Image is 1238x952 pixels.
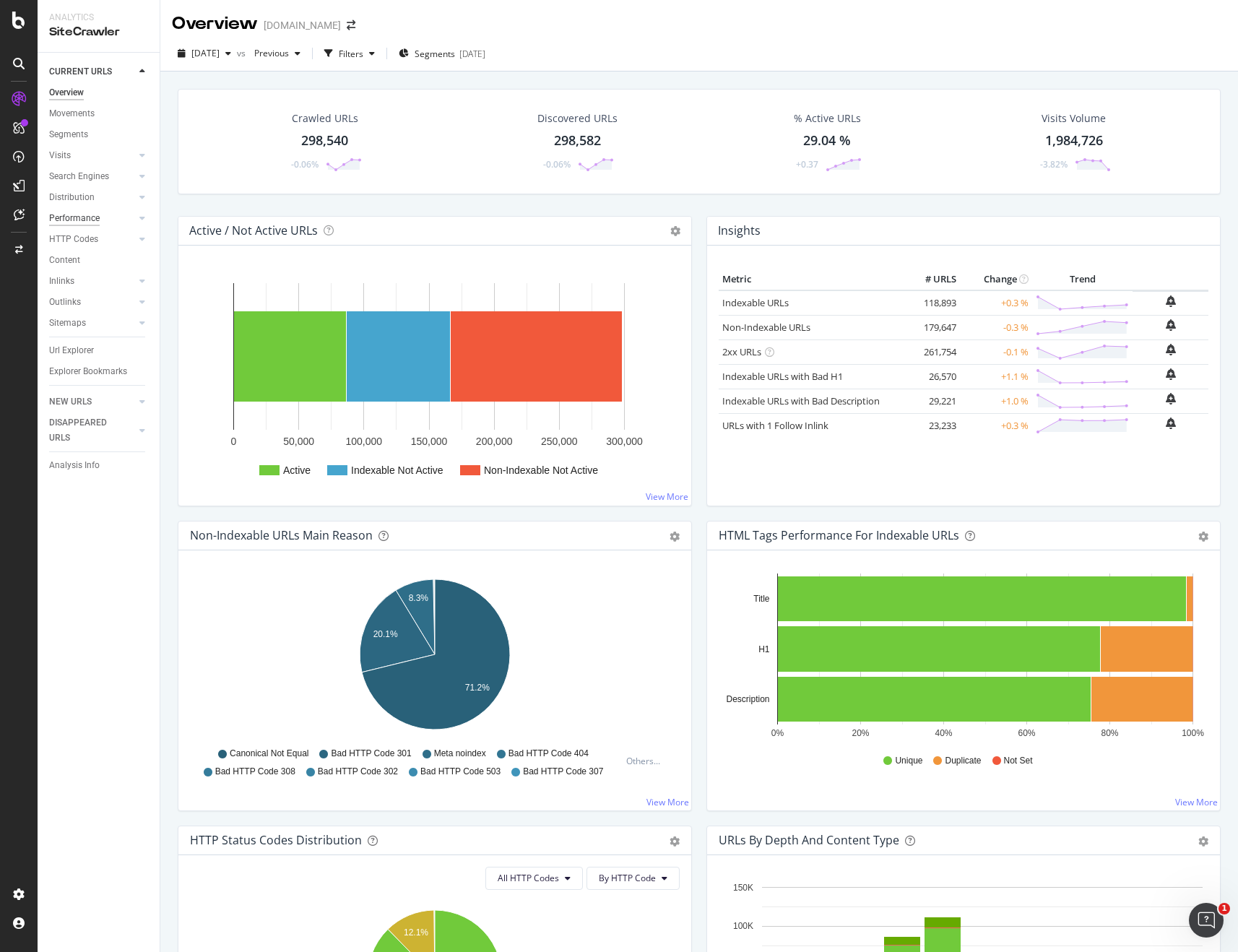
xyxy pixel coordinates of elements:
[902,339,960,364] td: 261,754
[459,48,485,60] div: [DATE]
[646,490,688,503] a: View More
[960,364,1032,389] td: +1.1 %
[49,64,112,79] div: CURRENT URLS
[1189,903,1224,938] iframe: Intercom live chat
[1166,368,1176,380] div: bell-plus
[1032,269,1133,290] th: Trend
[1166,295,1176,307] div: bell-plus
[852,728,869,738] text: 20%
[49,343,94,358] div: Url Explorer
[771,728,784,738] text: 0%
[49,24,148,40] div: SiteCrawler
[49,12,148,24] div: Analytics
[465,683,490,693] text: 71.2%
[670,226,680,236] i: Options
[190,528,373,542] div: Non-Indexable URLs Main Reason
[318,766,398,778] span: Bad HTTP Code 302
[1218,903,1230,914] span: 1
[49,364,127,379] div: Explorer Bookmarks
[291,158,319,170] div: -0.06%
[902,290,960,316] td: 118,893
[347,20,355,30] div: arrow-right-arrow-left
[485,867,583,890] button: All HTTP Codes
[49,190,95,205] div: Distribution
[796,158,818,170] div: +0.37
[1182,728,1204,738] text: 100%
[626,755,667,767] div: Others...
[393,42,491,65] button: Segments[DATE]
[902,413,960,438] td: 23,233
[248,47,289,59] span: Previous
[1175,796,1218,808] a: View More
[498,872,559,884] span: All HTTP Codes
[794,111,861,126] div: % Active URLs
[670,532,680,542] div: gear
[189,221,318,241] h4: Active / Not Active URLs
[237,47,248,59] span: vs
[49,211,100,226] div: Performance
[960,290,1032,316] td: +0.3 %
[49,85,150,100] a: Overview
[49,364,150,379] a: Explorer Bookmarks
[172,12,258,36] div: Overview
[1018,728,1035,738] text: 60%
[722,419,828,432] a: URLs with 1 Follow Inlink
[599,872,656,884] span: By HTTP Code
[895,755,922,767] span: Unique
[49,106,95,121] div: Movements
[722,370,843,383] a: Indexable URLs with Bad H1
[230,748,308,760] span: Canonical Not Equal
[960,269,1032,290] th: Change
[49,253,150,268] a: Content
[49,127,150,142] a: Segments
[411,436,448,447] text: 150,000
[541,436,578,447] text: 250,000
[49,169,135,184] a: Search Engines
[49,127,88,142] div: Segments
[49,169,109,184] div: Search Engines
[719,574,1208,741] svg: A chart.
[420,766,501,778] span: Bad HTTP Code 503
[945,755,981,767] span: Duplicate
[49,274,74,289] div: Inlinks
[537,111,618,126] div: Discovered URLs
[283,464,311,476] text: Active
[719,833,899,847] div: URLs by Depth and Content Type
[49,148,135,163] a: Visits
[409,593,429,603] text: 8.3%
[1004,755,1033,767] span: Not Set
[733,921,753,931] text: 100K
[543,158,571,170] div: -0.06%
[231,436,237,447] text: 0
[49,190,135,205] a: Distribution
[1198,532,1208,542] div: gear
[190,833,362,847] div: HTTP Status Codes Distribution
[301,131,348,150] div: 298,540
[722,345,761,358] a: 2xx URLs
[960,389,1032,413] td: +1.0 %
[646,796,689,808] a: View More
[1040,158,1068,170] div: -3.82%
[726,694,769,704] text: Description
[960,339,1032,364] td: -0.1 %
[508,748,589,760] span: Bad HTTP Code 404
[49,253,80,268] div: Content
[49,211,135,226] a: Performance
[49,232,135,247] a: HTTP Codes
[346,436,383,447] text: 100,000
[1198,836,1208,847] div: gear
[1166,344,1176,355] div: bell-plus
[902,315,960,339] td: 179,647
[484,464,598,476] text: Non-Indexable Not Active
[719,528,959,542] div: HTML Tags Performance for Indexable URLs
[758,644,770,654] text: H1
[718,221,761,241] h4: Insights
[292,111,358,126] div: Crawled URLs
[264,18,341,33] div: [DOMAIN_NAME]
[373,629,398,639] text: 20.1%
[722,296,789,309] a: Indexable URLs
[49,394,135,410] a: NEW URLS
[1166,417,1176,429] div: bell-plus
[49,316,86,331] div: Sitemaps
